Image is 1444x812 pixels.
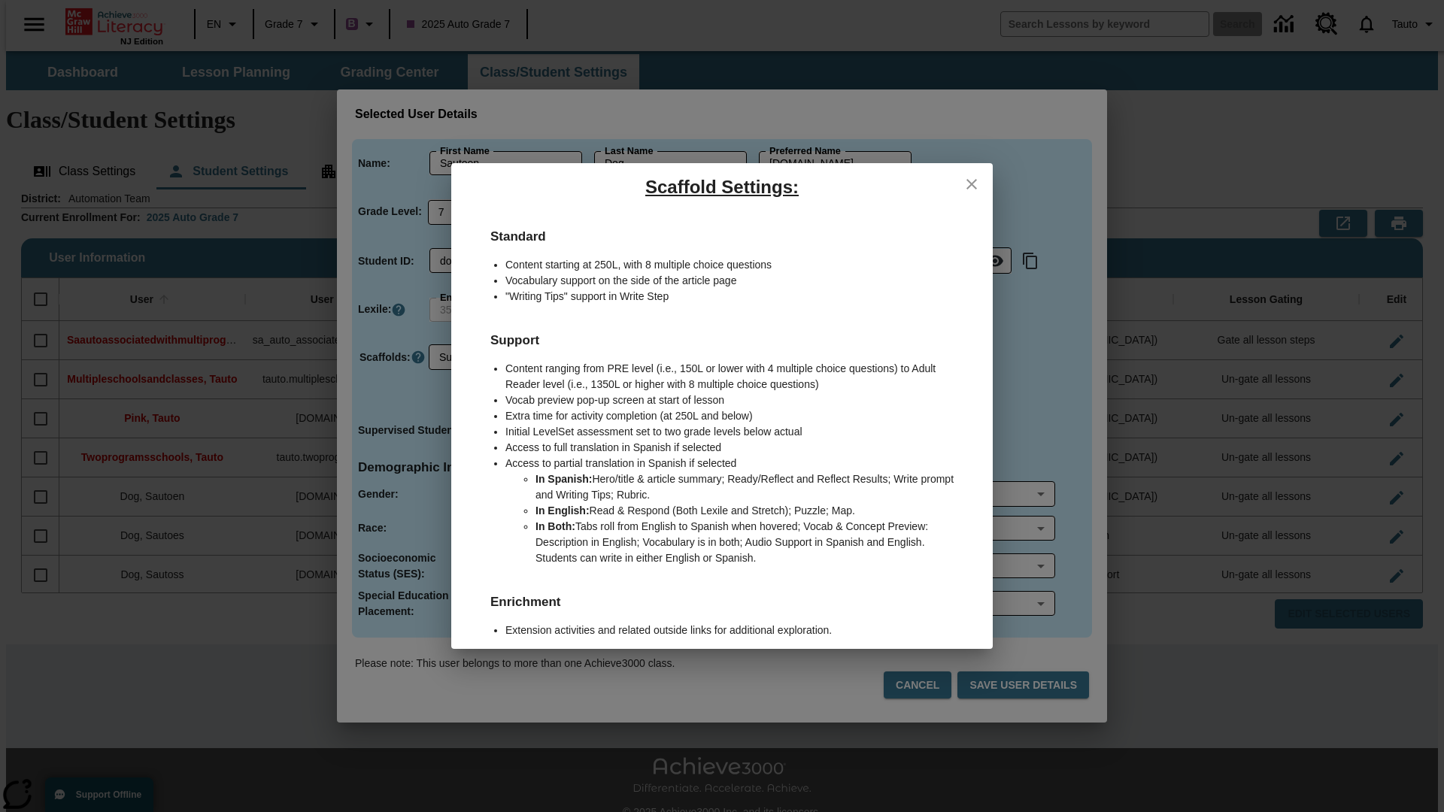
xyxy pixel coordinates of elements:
[505,424,969,440] li: Initial LevelSet assessment set to two grade levels below actual
[505,361,969,392] li: Content ranging from PRE level (i.e., 150L or lower with 4 multiple choice questions) to Adult Re...
[535,503,969,519] li: Read & Respond (Both Lexile and Stretch); Puzzle; Map.
[505,440,969,456] li: Access to full translation in Spanish if selected
[535,504,590,517] b: In English:
[505,456,969,471] li: Access to partial translation in Spanish if selected
[535,520,575,532] b: In Both:
[505,408,969,424] li: Extra time for activity completion (at 250L and below)
[475,211,969,247] h6: Standard
[505,623,969,638] li: Extension activities and related outside links for additional exploration.
[475,315,969,350] h6: Support
[475,577,969,612] h6: Enrichment
[451,163,993,211] h5: Scaffold Settings:
[535,471,969,503] li: Hero/title & article summary; Ready/Reflect and Reflect Results; Write prompt and Writing Tips; R...
[505,257,969,273] li: Content starting at 250L, with 8 multiple choice questions
[505,289,969,304] li: "Writing Tips" support in Write Step
[535,519,969,566] li: Tabs roll from English to Spanish when hovered; Vocab & Concept Preview: Description in English; ...
[505,392,969,408] li: Vocab preview pop-up screen at start of lesson
[505,273,969,289] li: Vocabulary support on the side of the article page
[535,473,592,485] b: In Spanish:
[957,169,987,199] button: close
